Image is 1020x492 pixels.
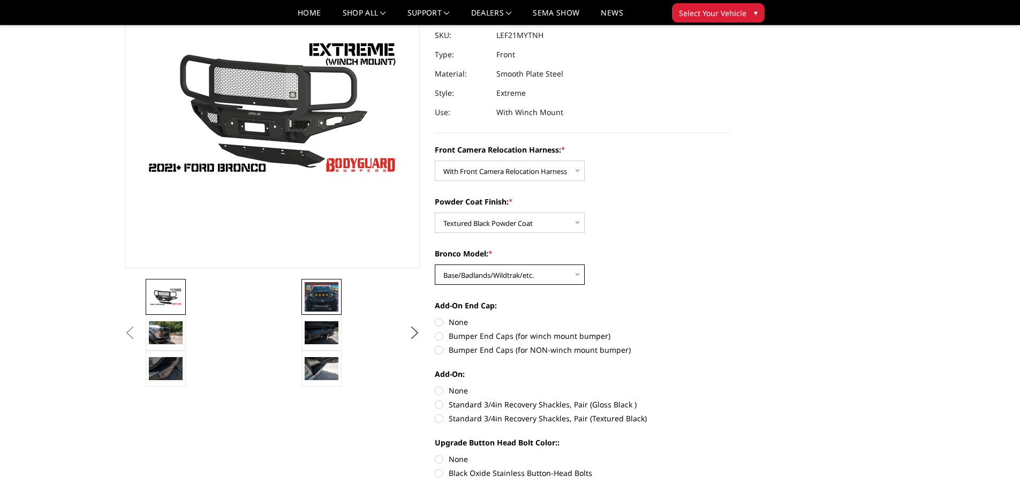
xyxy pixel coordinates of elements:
[471,9,512,25] a: Dealers
[435,103,488,122] dt: Use:
[149,287,183,306] img: Bronco Extreme Front (winch mount)
[435,248,730,259] label: Bronco Model:
[298,9,321,25] a: Home
[435,413,730,424] label: Standard 3/4in Recovery Shackles, Pair (Textured Black)
[435,144,730,155] label: Front Camera Relocation Harness:
[435,196,730,207] label: Powder Coat Finish:
[966,441,1020,492] iframe: Chat Widget
[435,64,488,84] dt: Material:
[601,9,623,25] a: News
[435,316,730,328] label: None
[435,344,730,355] label: Bumper End Caps (for NON-winch mount bumper)
[435,84,488,103] dt: Style:
[496,64,563,84] dd: Smooth Plate Steel
[496,103,563,122] dd: With Winch Mount
[496,26,543,45] dd: LEF21MYTNH
[435,330,730,342] label: Bumper End Caps (for winch mount bumper)
[679,7,746,19] span: Select Your Vehicle
[435,300,730,311] label: Add-On End Cap:
[407,9,450,25] a: Support
[305,357,338,380] img: Bronco Extreme Front (winch mount)
[435,368,730,380] label: Add-On:
[496,45,515,64] dd: Front
[305,282,338,311] img: Bronco Extreme Front (winch mount)
[149,321,183,344] img: Low profile design
[435,467,730,479] label: Black Oxide Stainless Button-Head Bolts
[406,325,422,341] button: Next
[122,325,138,341] button: Previous
[754,7,758,18] span: ▾
[435,399,730,410] label: Standard 3/4in Recovery Shackles, Pair (Gloss Black )
[149,357,183,380] img: Bronco Extreme Front (winch mount)
[672,3,765,22] button: Select Your Vehicle
[435,26,488,45] dt: SKU:
[496,84,526,103] dd: Extreme
[533,9,579,25] a: SEMA Show
[305,321,338,344] img: Fits Warn Zeon and Warn VR EVO series winches
[343,9,386,25] a: shop all
[435,45,488,64] dt: Type:
[435,453,730,465] label: None
[435,437,730,448] label: Upgrade Button Head Bolt Color::
[435,385,730,396] label: None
